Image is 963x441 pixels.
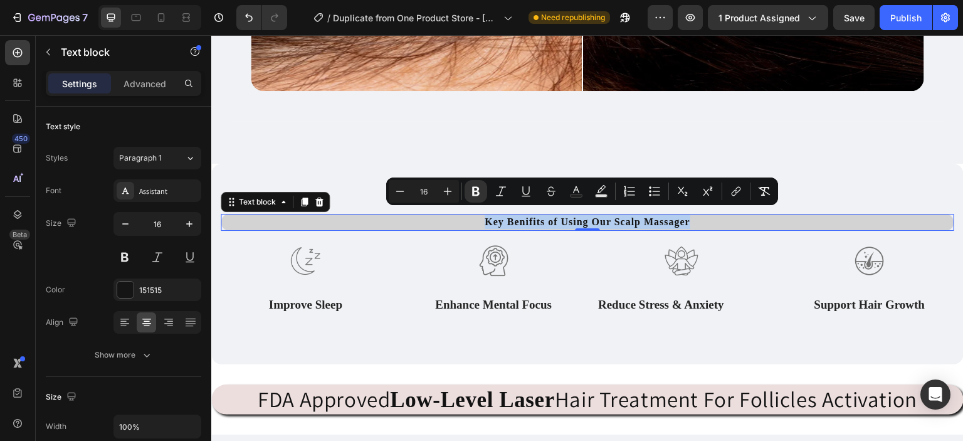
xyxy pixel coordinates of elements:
p: Advanced [124,77,166,90]
strong: Low-Level Laser [179,353,344,377]
div: Text style [46,121,80,132]
img: Alt Image [633,206,683,246]
button: Show more [46,344,201,366]
button: 7 [5,5,93,30]
div: Color [46,284,65,295]
span: Need republishing [541,12,605,23]
p: Improve Sleep [11,262,177,278]
span: / [327,11,330,24]
strong: Key Benifits of Using Our Scalp Massager [273,181,479,192]
iframe: Design area [211,35,963,441]
img: Alt Image [69,206,119,246]
button: Paragraph 1 [113,147,201,169]
div: Align [46,314,81,331]
div: Size [46,389,79,406]
input: Auto [114,415,201,438]
p: Support Hair Growth [575,262,742,278]
div: Assistant [139,186,198,197]
p: Enhance Mental Focus [199,262,366,278]
img: Alt Image [257,206,307,246]
span: Duplicate from One Product Store - [DATE] 19:55:56 [333,11,498,24]
div: 151515 [139,285,198,296]
p: 7 [82,10,88,25]
button: Save [833,5,875,30]
div: Undo/Redo [236,5,287,30]
p: Settings [62,77,97,90]
div: Width [46,421,66,432]
div: 450 [12,134,30,144]
span: Save [844,13,865,23]
div: Beta [9,230,30,240]
img: Alt Image [445,206,495,246]
p: Text block [61,45,167,60]
button: 1 product assigned [708,5,828,30]
button: Publish [880,5,932,30]
span: 1 product assigned [718,11,800,24]
div: Styles [46,152,68,164]
div: Size [46,215,79,232]
div: Open Intercom Messenger [920,380,950,410]
span: Paragraph 1 [119,152,162,164]
div: Show more [95,349,153,361]
p: Reduce Stress & Anxiety [387,262,554,278]
div: Editor contextual toolbar [386,178,778,205]
div: Font [46,185,61,196]
div: Publish [890,11,922,24]
div: Text block [25,161,67,173]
